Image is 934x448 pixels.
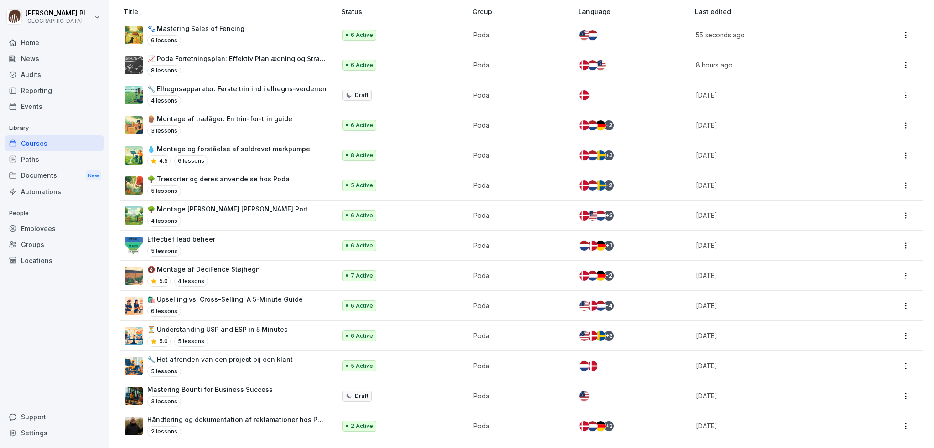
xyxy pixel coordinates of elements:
div: Support [5,409,104,425]
div: Employees [5,221,104,237]
img: us.svg [579,301,589,311]
div: + 3 [604,150,614,160]
p: Poda [473,90,564,100]
div: + 3 [604,331,614,341]
p: 6 Active [351,332,373,340]
p: [DATE] [696,150,854,160]
p: [DATE] [696,241,854,250]
img: iitrrchdpqggmo7zvf685sph.png [125,116,143,134]
p: [DATE] [696,120,854,130]
p: [PERSON_NAME] Blaak [26,10,92,17]
a: Home [5,35,104,51]
p: Poda [473,211,564,220]
p: Mastering Bounti for Business Success [147,385,273,394]
a: Reporting [5,82,104,98]
p: 5 lessons [147,366,181,377]
a: Groups [5,237,104,252]
p: 6 Active [351,302,373,310]
p: Poda [473,120,564,130]
img: dk.svg [579,421,589,431]
img: gb4uxy99b9loxgm7rcriajjo.png [125,176,143,195]
img: dk.svg [579,60,589,70]
img: nl.svg [587,60,597,70]
p: Poda [473,301,564,310]
p: 🔇 Montage af DeciFence Støjhegn [147,264,260,274]
img: akw15qmbc8lz96rhhyr6ygo8.png [125,146,143,165]
p: 8 lessons [147,65,181,76]
img: wy6jvvzx1dplnljbx559lfsf.png [125,56,143,74]
img: nl.svg [596,211,606,221]
img: nl.svg [587,30,597,40]
p: 6 Active [351,242,373,250]
div: + 1 [604,241,614,251]
img: se.svg [596,150,606,160]
img: us.svg [579,331,589,341]
p: 6 Active [351,31,373,39]
p: 2 Active [351,422,373,430]
p: 6 lessons [147,35,181,46]
p: [DATE] [696,331,854,340]
img: jizd591trzcmgkwg7phjhdyp.png [125,206,143,225]
img: d7emgzj6kk9eqhpx81vf2kik.png [125,357,143,375]
p: 5 lessons [147,185,181,196]
img: us.svg [579,391,589,401]
p: 🐾 Mastering Sales of Fencing [147,24,244,33]
p: [DATE] [696,211,854,220]
p: 🌳 Montage [PERSON_NAME] [PERSON_NAME] Port [147,204,308,214]
p: 7 Active [351,272,373,280]
p: Draft [355,392,368,400]
p: 6 Active [351,211,373,220]
div: + 2 [604,120,614,130]
a: Automations [5,184,104,200]
p: 3 lessons [147,396,181,407]
div: + 2 [604,180,614,191]
p: Title [124,7,338,16]
p: 💧 Montage og forståelse af soldrevet markpumpe [147,144,310,154]
img: nl.svg [596,301,606,311]
div: New [86,170,101,181]
p: 2 lessons [147,426,181,437]
img: dk.svg [579,120,589,130]
p: 🔧 Het afronden van een project bij een klant [147,355,293,364]
img: dk.svg [579,150,589,160]
p: 4 lessons [147,216,181,227]
img: de.svg [596,120,606,130]
div: + 3 [604,421,614,431]
img: us.svg [596,60,606,70]
p: Poda [473,421,564,431]
p: [DATE] [696,421,854,431]
img: nl.svg [587,120,597,130]
div: Locations [5,252,104,268]
img: us.svg [579,30,589,40]
p: [GEOGRAPHIC_DATA] [26,18,92,24]
img: dk.svg [579,271,589,281]
a: News [5,51,104,67]
p: Effectief lead beheer [147,234,215,244]
p: 55 seconds ago [696,30,854,40]
a: Events [5,98,104,114]
a: Courses [5,135,104,151]
p: 5 lessons [174,336,208,347]
p: 6 Active [351,121,373,129]
p: Poda [473,361,564,371]
img: nl.svg [587,180,597,191]
p: Draft [355,91,368,99]
a: Settings [5,425,104,441]
p: Poda [473,331,564,340]
div: Paths [5,151,104,167]
p: Poda [473,180,564,190]
p: Poda [473,241,564,250]
p: 3 lessons [147,125,181,136]
p: 4 lessons [174,276,208,287]
div: Audits [5,67,104,82]
p: Poda [473,150,564,160]
p: Status [342,7,469,16]
p: 4 lessons [147,95,181,106]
